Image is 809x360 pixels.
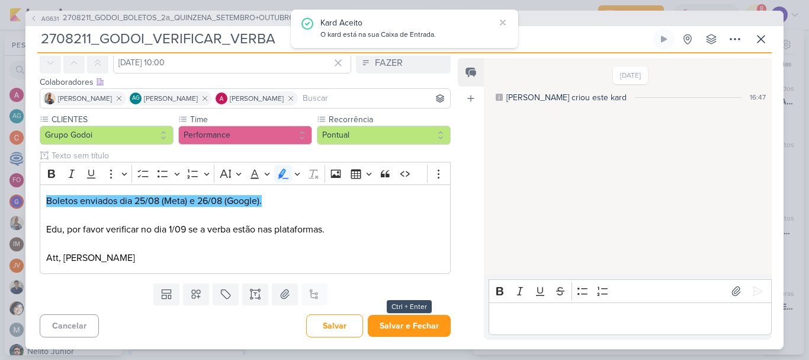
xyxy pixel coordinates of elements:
button: Grupo Godoi [40,126,174,145]
div: Aline Gimenez Graciano [130,93,142,104]
input: Kard Sem Título [37,28,651,50]
div: [PERSON_NAME] criou este kard [506,91,627,104]
label: CLIENTES [50,113,174,126]
mark: Boletos enviados dia 25/08 (Meta) e 26/08 (Google). [46,195,262,207]
div: Editor toolbar [489,279,772,302]
div: Ctrl + Enter [387,300,432,313]
button: Salvar [306,314,363,337]
button: Performance [178,126,312,145]
button: Cancelar [40,314,99,337]
button: Salvar e Fechar [368,315,451,337]
p: Att, [PERSON_NAME] [46,251,444,265]
span: [PERSON_NAME] [144,93,198,104]
button: FAZER [356,52,451,74]
label: Recorrência [328,113,451,126]
div: 16:47 [750,92,766,103]
p: Edu, por favor verificar no dia 1/09 se a verba estão nas plataformas. [46,194,444,237]
label: Time [189,113,312,126]
div: Kard Aceito [320,17,495,29]
input: Select a date [113,52,351,74]
img: Alessandra Gomes [216,93,227,104]
span: [PERSON_NAME] [230,93,284,104]
div: FAZER [375,56,403,70]
input: Buscar [300,91,448,106]
div: Editor editing area: main [40,184,451,274]
span: [PERSON_NAME] [58,93,112,104]
input: Texto sem título [49,149,451,162]
img: Iara Santos [44,93,56,104]
div: Colaboradores [40,76,451,88]
div: Editor editing area: main [489,302,772,335]
p: AG [132,95,140,101]
div: O kard está na sua Caixa de Entrada. [320,29,495,41]
div: Editor toolbar [40,162,451,185]
button: Pontual [317,126,451,145]
div: Ligar relógio [659,34,669,44]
